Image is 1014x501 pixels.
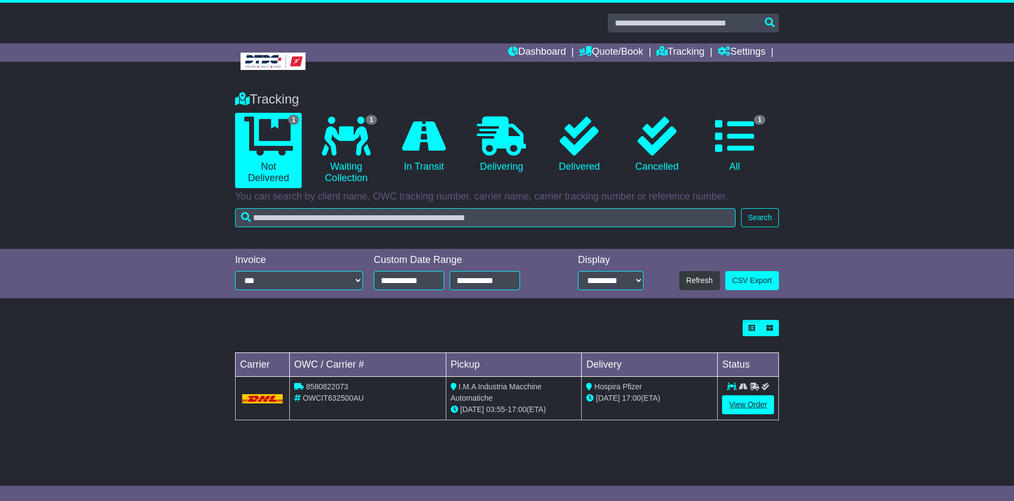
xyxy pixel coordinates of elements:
[235,254,363,266] div: Invoice
[366,115,377,125] span: 1
[718,353,779,377] td: Status
[741,208,779,227] button: Search
[579,43,643,62] a: Quote/Book
[722,395,774,414] a: View Order
[701,113,768,177] a: 1 All
[508,405,526,414] span: 17:00
[460,405,484,414] span: [DATE]
[594,382,642,391] span: Hospira Pfizer
[725,271,779,290] a: CSV Export
[754,115,765,125] span: 1
[622,394,641,402] span: 17:00
[718,43,765,62] a: Settings
[446,353,582,377] td: Pickup
[451,404,577,415] div: - (ETA)
[586,393,713,404] div: (ETA)
[546,113,613,177] a: Delivered
[451,382,542,402] span: I.M.A Industria Macchine Automatiche
[679,271,720,290] button: Refresh
[656,43,704,62] a: Tracking
[623,113,690,177] a: Cancelled
[235,191,779,203] p: You can search by client name, OWC tracking number, carrier name, carrier tracking number or refe...
[303,394,364,402] span: OWCIT632500AU
[306,382,348,391] span: 8580822073
[374,254,548,266] div: Custom Date Range
[578,254,643,266] div: Display
[313,113,379,188] a: 1 Waiting Collection
[230,92,784,107] div: Tracking
[596,394,620,402] span: [DATE]
[290,353,446,377] td: OWC / Carrier #
[468,113,535,177] a: Delivering
[242,394,283,403] img: DHL.png
[582,353,718,377] td: Delivery
[391,113,457,177] a: In Transit
[236,353,290,377] td: Carrier
[235,113,302,188] a: 1 Not Delivered
[288,115,300,125] span: 1
[508,43,566,62] a: Dashboard
[486,405,505,414] span: 03:55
